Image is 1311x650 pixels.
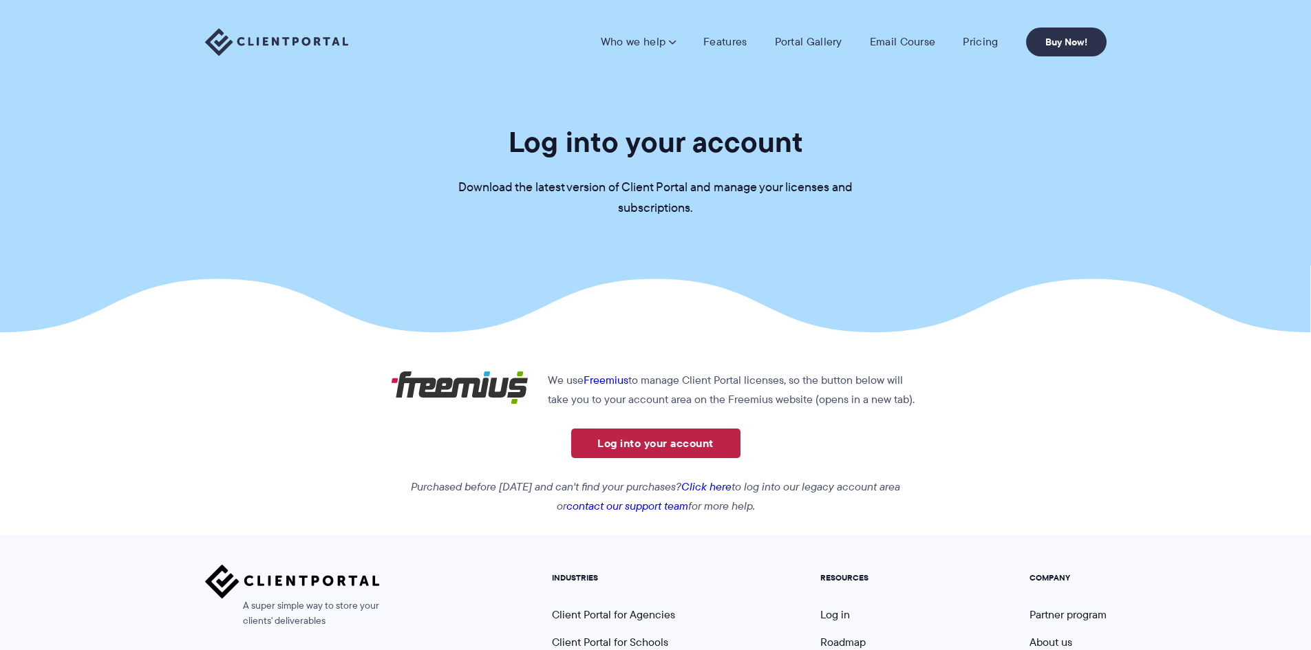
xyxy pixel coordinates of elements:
a: Freemius [584,372,628,388]
a: Portal Gallery [775,35,842,49]
p: Download the latest version of Client Portal and manage your licenses and subscriptions. [449,177,862,219]
a: Who we help [601,35,676,49]
a: Log into your account [571,429,740,458]
a: Client Portal for Agencies [552,607,675,622]
a: Roadmap [820,634,866,650]
a: Click here [681,479,732,495]
a: contact our support team [566,498,688,514]
span: A super simple way to store your clients' deliverables [205,598,380,629]
a: Pricing [963,35,998,49]
em: Purchased before [DATE] and can't find your purchases? to log into our legacy account area or for... [411,479,900,514]
p: We use to manage Client Portal licenses, so the button below will take you to your account area o... [391,371,920,409]
h5: INDUSTRIES [552,573,691,583]
h5: RESOURCES [820,573,900,583]
a: Buy Now! [1026,28,1107,56]
a: Features [703,35,747,49]
a: About us [1030,634,1072,650]
a: Client Portal for Schools [552,634,668,650]
a: Log in [820,607,850,622]
h5: COMPANY [1030,573,1107,583]
a: Partner program [1030,607,1107,622]
h1: Log into your account [509,124,803,160]
img: Freemius logo [391,371,529,404]
a: Email Course [870,35,936,49]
